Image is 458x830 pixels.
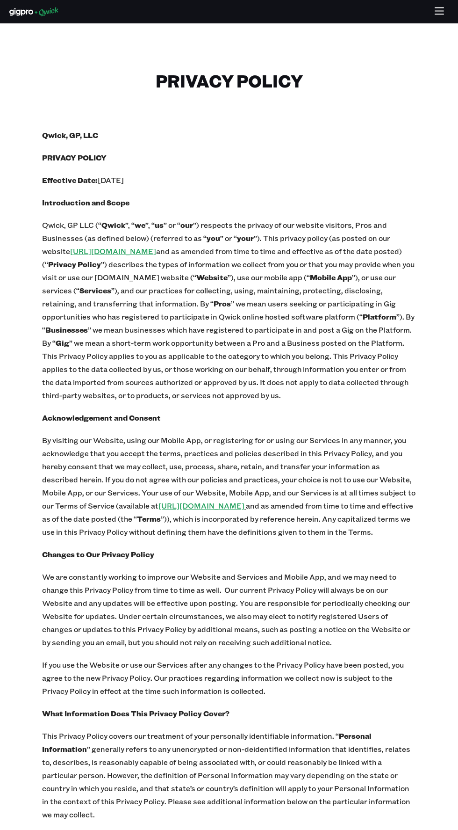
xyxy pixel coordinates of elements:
[42,197,129,207] b: Introduction and Scope
[56,338,69,348] b: Gig
[42,729,416,821] p: This Privacy Policy covers our treatment of your personally identifiable information. “ ” general...
[196,272,228,282] b: Website
[42,434,416,539] p: By visiting our Website, using our Mobile App, or registering for or using our Services in any ma...
[42,570,416,649] p: We are constantly working to improve our Website and Services and Mobile App, and we may need to ...
[42,153,107,162] b: PRIVACY POLICY
[101,220,125,230] b: Qwick
[42,413,161,422] b: Acknowledgement and Consent
[214,299,231,308] b: Pros
[42,549,154,559] b: Changes to Our Privacy Policy
[42,708,229,718] b: What Information Does This Privacy Policy Cover?
[70,246,156,256] a: [URL][DOMAIN_NAME]
[180,220,193,230] b: our
[42,70,416,91] h1: PRIVACY POLICY
[207,233,220,243] b: you
[363,312,396,321] b: Platform
[155,220,164,230] b: us
[158,501,244,510] a: [URL][DOMAIN_NAME]
[42,218,416,402] p: Qwick, GP LLC (“ ”, “ ”, “ ” or “ ”) respects the privacy of our website visitors, Pros and Busin...
[79,285,111,295] b: Services
[310,272,352,282] b: Mobile App
[45,325,88,335] b: Businesses
[137,514,161,524] b: Terms
[42,175,98,185] b: Effective Date:
[237,233,254,243] b: your
[42,174,416,187] p: [DATE]
[48,259,101,269] b: Privacy Policy
[42,130,98,140] b: Qwick, GP, LLC
[42,658,416,698] p: If you use the Website or use our Services after any changes to the Privacy Policy have been post...
[135,220,145,230] b: we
